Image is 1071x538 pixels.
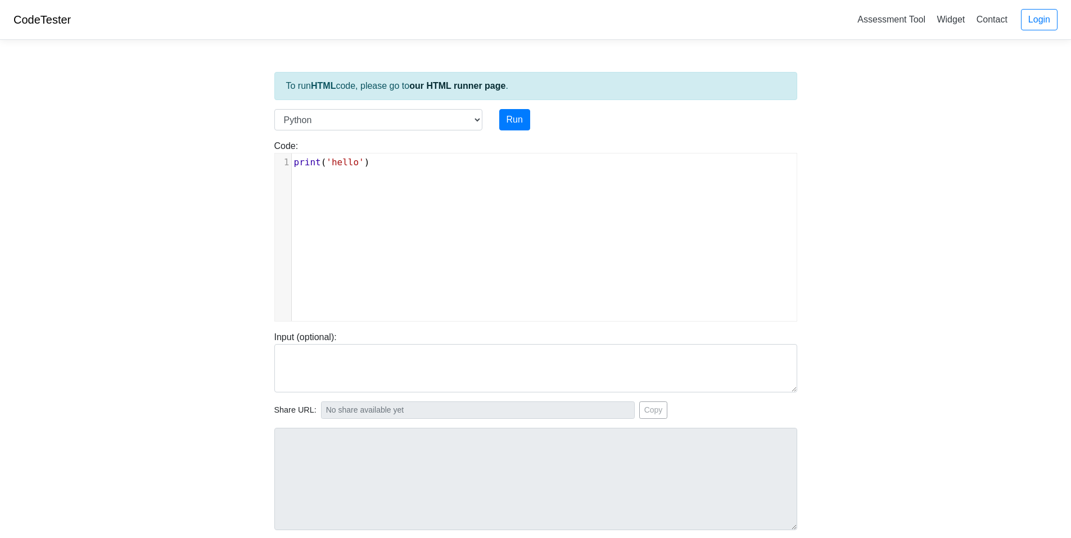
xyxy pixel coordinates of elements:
strong: HTML [311,81,336,91]
button: Run [499,109,530,130]
a: Widget [932,10,969,29]
button: Copy [639,401,668,419]
div: To run code, please go to . [274,72,797,100]
div: Input (optional): [266,331,806,392]
a: Contact [972,10,1012,29]
span: ( ) [294,157,370,168]
a: Assessment Tool [853,10,930,29]
input: No share available yet [321,401,635,419]
div: 1 [275,156,291,169]
span: print [294,157,321,168]
span: Share URL: [274,404,317,417]
a: our HTML runner page [409,81,505,91]
a: Login [1021,9,1058,30]
span: 'hello' [326,157,364,168]
div: Code: [266,139,806,322]
a: CodeTester [13,13,71,26]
